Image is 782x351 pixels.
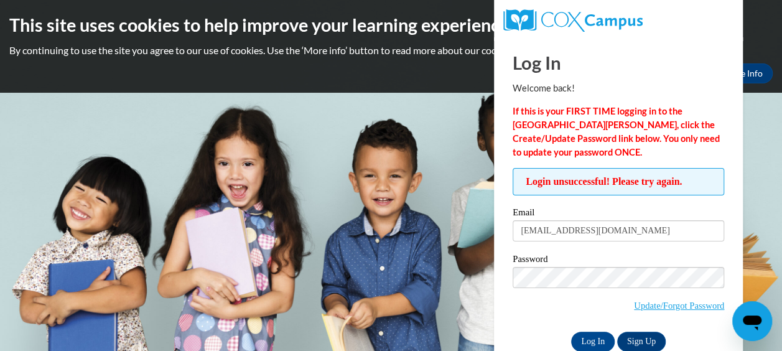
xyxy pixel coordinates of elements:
[732,301,772,341] iframe: Button to launch messaging window
[9,44,773,57] p: By continuing to use the site you agree to our use of cookies. Use the ‘More info’ button to read...
[714,63,773,83] a: More Info
[9,12,773,37] h2: This site uses cookies to help improve your learning experience.
[503,9,643,32] img: COX Campus
[513,208,724,220] label: Email
[513,50,724,75] h1: Log In
[513,82,724,95] p: Welcome back!
[634,301,724,311] a: Update/Forgot Password
[513,168,724,195] span: Login unsuccessful! Please try again.
[513,255,724,267] label: Password
[513,106,720,157] strong: If this is your FIRST TIME logging in to the [GEOGRAPHIC_DATA][PERSON_NAME], click the Create/Upd...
